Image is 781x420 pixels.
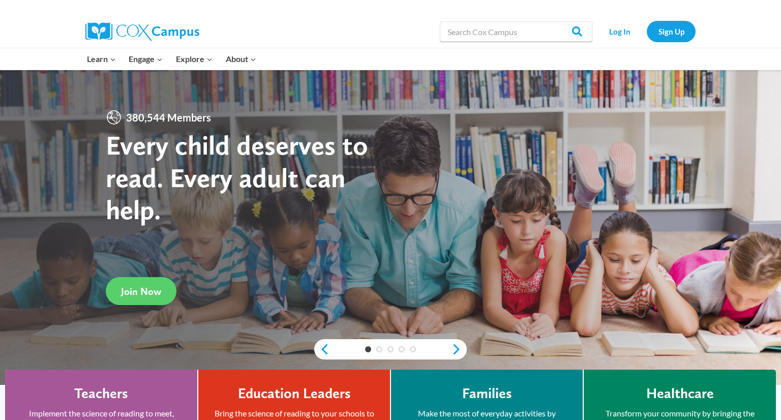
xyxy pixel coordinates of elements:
div: content slider buttons [314,339,467,359]
span: About [226,52,256,66]
a: next [452,343,467,355]
nav: Secondary Navigation [597,21,696,42]
a: 4 [399,346,405,352]
a: previous [314,343,329,355]
span: Engage [129,52,163,66]
nav: Primary Navigation [80,48,262,70]
a: Sign Up [647,21,696,42]
span: Explore [176,52,213,66]
a: 5 [410,346,416,352]
h4: Education Leaders [238,385,351,402]
a: Join Now [106,277,176,305]
a: 1 [365,346,371,352]
a: 3 [387,346,394,352]
h4: Families [462,385,512,402]
strong: Every child deserves to read. Every adult can help. [106,129,368,226]
a: Log In [597,21,642,42]
img: Cox Campus [85,22,199,41]
a: 2 [376,346,382,352]
h4: Teachers [74,385,128,402]
input: Search Cox Campus [440,21,592,42]
span: Learn [87,52,116,66]
h4: Healthcare [646,385,714,402]
span: 380,544 Members [122,109,215,126]
span: Join Now [121,285,161,297]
